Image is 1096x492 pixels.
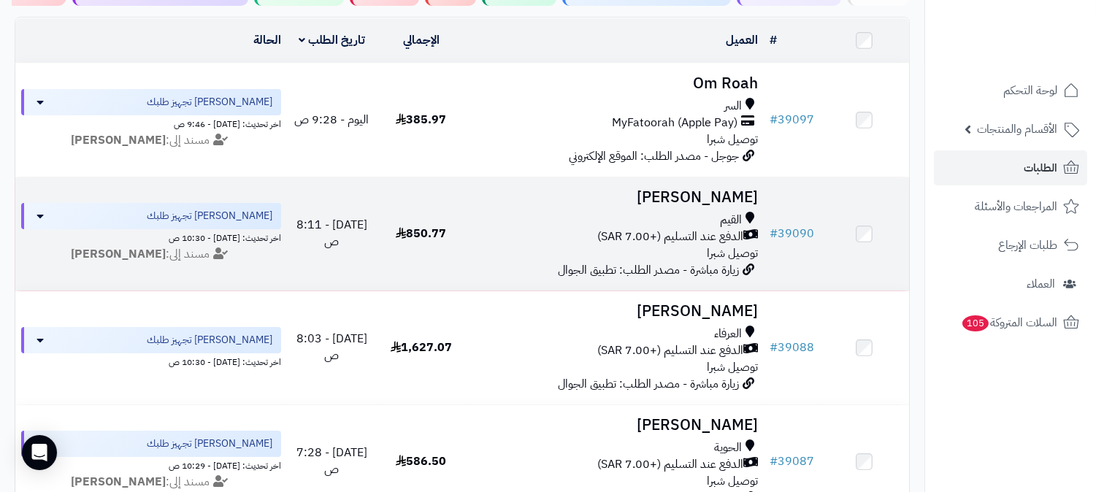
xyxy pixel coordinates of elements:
span: توصيل شبرا [707,358,758,376]
span: العرفاء [714,326,742,342]
span: توصيل شبرا [707,131,758,148]
span: [DATE] - 8:03 ص [296,330,367,364]
a: العملاء [934,266,1087,301]
a: السلات المتروكة105 [934,305,1087,340]
a: الطلبات [934,150,1087,185]
a: # [770,31,777,49]
span: الأقسام والمنتجات [977,119,1057,139]
span: 586.50 [396,453,446,470]
a: طلبات الإرجاع [934,228,1087,263]
div: اخر تحديث: [DATE] - 10:30 ص [21,229,281,245]
h3: [PERSON_NAME] [472,303,758,320]
span: # [770,111,778,128]
span: 1,627.07 [391,339,452,356]
div: اخر تحديث: [DATE] - 10:29 ص [21,457,281,472]
span: [DATE] - 8:11 ص [296,216,367,250]
h3: [PERSON_NAME] [472,417,758,434]
a: الإجمالي [403,31,440,49]
strong: [PERSON_NAME] [71,131,166,149]
span: الدفع عند التسليم (+7.00 SAR) [597,342,743,359]
span: # [770,453,778,470]
div: اخر تحديث: [DATE] - 9:46 ص [21,115,281,131]
a: لوحة التحكم [934,73,1087,108]
div: اخر تحديث: [DATE] - 10:30 ص [21,353,281,369]
a: الحالة [253,31,281,49]
span: السلات المتروكة [961,312,1057,333]
span: توصيل شبرا [707,245,758,262]
a: #39088 [770,339,814,356]
span: 385.97 [396,111,446,128]
span: المراجعات والأسئلة [975,196,1057,217]
a: المراجعات والأسئلة [934,189,1087,224]
span: # [770,225,778,242]
span: 850.77 [396,225,446,242]
span: لوحة التحكم [1003,80,1057,101]
span: الدفع عند التسليم (+7.00 SAR) [597,228,743,245]
span: MyFatoorah (Apple Pay) [612,115,737,131]
span: [DATE] - 7:28 ص [296,444,367,478]
h3: Om Roah [472,75,758,92]
img: logo-2.png [997,25,1082,55]
span: زيارة مباشرة - مصدر الطلب: تطبيق الجوال [558,375,739,393]
div: مسند إلى: [10,474,292,491]
span: زيارة مباشرة - مصدر الطلب: تطبيق الجوال [558,261,739,279]
a: #39090 [770,225,814,242]
span: # [770,339,778,356]
h3: [PERSON_NAME] [472,189,758,206]
span: طلبات الإرجاع [998,235,1057,255]
a: #39097 [770,111,814,128]
span: 105 [962,315,989,332]
span: [PERSON_NAME] تجهيز طلبك [147,95,272,109]
span: [PERSON_NAME] تجهيز طلبك [147,437,272,451]
span: القيم [720,212,742,228]
span: توصيل شبرا [707,472,758,490]
span: [PERSON_NAME] تجهيز طلبك [147,209,272,223]
strong: [PERSON_NAME] [71,245,166,263]
span: الدفع عند التسليم (+7.00 SAR) [597,456,743,473]
a: العميل [726,31,758,49]
div: Open Intercom Messenger [22,435,57,470]
a: تاريخ الطلب [299,31,365,49]
a: #39087 [770,453,814,470]
span: جوجل - مصدر الطلب: الموقع الإلكتروني [569,147,739,165]
span: الطلبات [1024,158,1057,178]
span: الحوية [714,439,742,456]
span: اليوم - 9:28 ص [294,111,369,128]
span: العملاء [1027,274,1055,294]
div: مسند إلى: [10,132,292,149]
span: [PERSON_NAME] تجهيز طلبك [147,333,272,347]
div: مسند إلى: [10,246,292,263]
span: السر [724,98,742,115]
strong: [PERSON_NAME] [71,473,166,491]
